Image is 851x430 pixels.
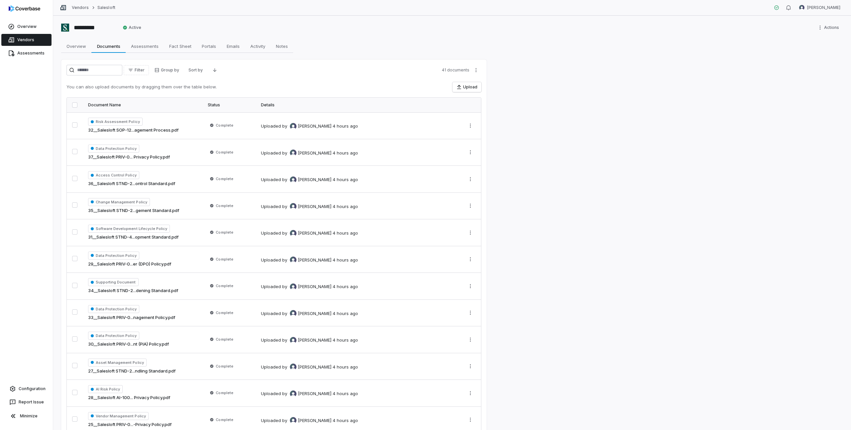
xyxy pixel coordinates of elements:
span: Asset Management Policy [88,359,147,367]
a: Salesloft [97,5,115,10]
button: Upload [452,82,481,92]
span: [PERSON_NAME] [298,417,331,424]
button: Group by [150,65,183,75]
a: 35__Salesloft STND-2...gement Standard.pdf [88,207,179,214]
div: by [282,417,331,424]
img: logo-D7KZi-bG.svg [9,5,40,12]
div: Uploaded [261,123,358,130]
span: [PERSON_NAME] [298,310,331,317]
div: 4 hours ago [333,203,358,210]
span: Portals [199,42,219,51]
span: [PERSON_NAME] [298,364,331,371]
img: Mike Lewis avatar [290,203,297,210]
button: Minimize [3,409,50,423]
div: by [282,390,331,397]
a: 28__Salesloft AI-100... Privacy Policy.pdf [88,394,170,401]
button: More actions [465,388,476,398]
span: Complete [216,310,233,315]
span: [PERSON_NAME] [298,150,331,157]
div: by [282,257,331,263]
span: Complete [216,203,233,208]
div: Uploaded [261,176,358,183]
span: Complete [216,257,233,262]
img: Mike Lewis avatar [290,230,297,237]
span: Overview [64,42,89,51]
span: Data Protection Policy [88,252,139,260]
img: Mike Lewis avatar [290,337,297,344]
span: Data Protection Policy [88,145,139,153]
span: [PERSON_NAME] [298,283,331,290]
div: 4 hours ago [333,364,358,371]
img: Mike Lewis avatar [290,417,297,424]
span: Assessments [128,42,161,51]
span: Complete [216,230,233,235]
a: 33__Salesloft PRIV-0...nagement Policy.pdf [88,314,175,321]
button: More actions [465,121,476,131]
span: Notes [273,42,291,51]
div: Uploaded [261,230,358,237]
button: Report Issue [3,396,50,408]
a: 36__Salesloft STND-2...ontrol Standard.pdf [88,180,175,187]
div: 4 hours ago [333,310,358,317]
a: 27__Salesloft STND-2...ndling Standard.pdf [88,368,176,375]
span: [PERSON_NAME] [298,123,331,130]
div: 4 hours ago [333,390,358,397]
span: Emails [224,42,242,51]
a: 30__Salesloft PRIV-0...nt (PIA) Policy.pdf [88,341,169,348]
a: Overview [1,21,52,33]
span: Documents [94,42,123,51]
button: More actions [465,174,476,184]
div: by [282,230,331,237]
span: Complete [216,337,233,342]
div: Uploaded [261,310,358,317]
span: Data Protection Policy [88,305,139,313]
div: Uploaded [261,417,358,424]
div: 4 hours ago [333,417,358,424]
a: Assessments [1,47,52,59]
span: Data Protection Policy [88,332,139,340]
div: Uploaded [261,390,358,397]
img: Mike Lewis avatar [290,283,297,290]
span: Complete [216,150,233,155]
p: You can also upload documents by dragging them over the table below. [66,84,217,90]
img: Mike Lewis avatar [799,5,804,10]
div: 4 hours ago [333,150,358,157]
span: Access Control Policy [88,171,139,179]
button: More actions [465,228,476,238]
button: Descending [208,65,221,75]
img: Mike Lewis avatar [290,176,297,183]
div: by [282,337,331,344]
div: Document Name [88,102,197,108]
span: Active [123,25,141,30]
span: [PERSON_NAME] [298,203,331,210]
a: Vendors [1,34,52,46]
button: More actions [465,147,476,157]
span: Supporting Document [88,278,139,286]
span: Activity [248,42,268,51]
a: 25__Salesloft PRIV-0...-Privacy Policy.pdf [88,421,172,428]
span: Complete [216,417,233,422]
div: 4 hours ago [333,257,358,264]
div: Uploaded [261,150,358,156]
div: 4 hours ago [333,283,358,290]
span: 41 documents [442,67,469,73]
span: Fact Sheet [167,42,194,51]
span: [PERSON_NAME] [298,176,331,183]
button: More actions [471,65,481,75]
span: Complete [216,390,233,395]
button: More actions [465,308,476,318]
span: [PERSON_NAME] [807,5,840,10]
img: Mike Lewis avatar [290,390,297,397]
span: Vendor Management Policy [88,412,149,420]
div: Uploaded [261,203,358,210]
span: [PERSON_NAME] [298,337,331,344]
div: by [282,310,331,317]
span: Complete [216,283,233,288]
span: Complete [216,176,233,181]
button: More actions [815,23,843,33]
span: Software Development Lifecycle Policy [88,225,170,233]
a: 31__Salesloft STND-4...opment Standard.pdf [88,234,179,241]
span: AI Risk Policy [88,385,123,393]
div: by [282,123,331,130]
button: Filter [124,65,149,75]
